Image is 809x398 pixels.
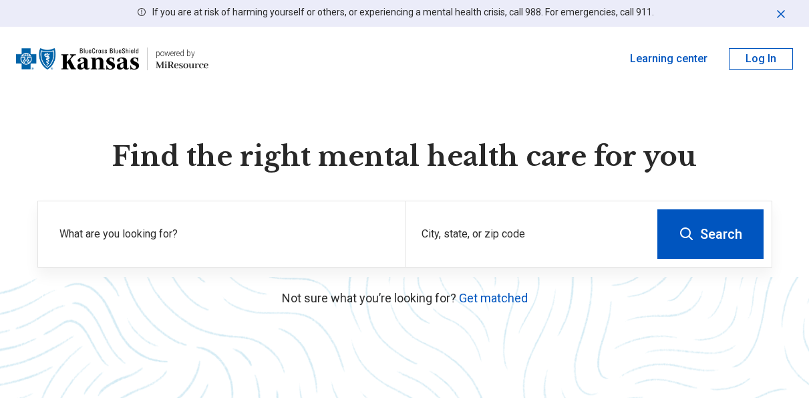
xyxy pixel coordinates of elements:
[729,48,793,70] button: Log In
[16,43,139,75] img: Blue Cross Blue Shield Kansas
[156,47,208,60] div: powered by
[37,139,772,174] h1: Find the right mental health care for you
[16,43,208,75] a: Blue Cross Blue Shield Kansaspowered by
[657,209,764,259] button: Search
[59,226,389,242] label: What are you looking for?
[459,291,528,305] a: Get matched
[37,289,772,307] p: Not sure what you’re looking for?
[152,5,654,19] p: If you are at risk of harming yourself or others, or experiencing a mental health crisis, call 98...
[630,51,707,67] a: Learning center
[774,5,788,21] button: Dismiss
